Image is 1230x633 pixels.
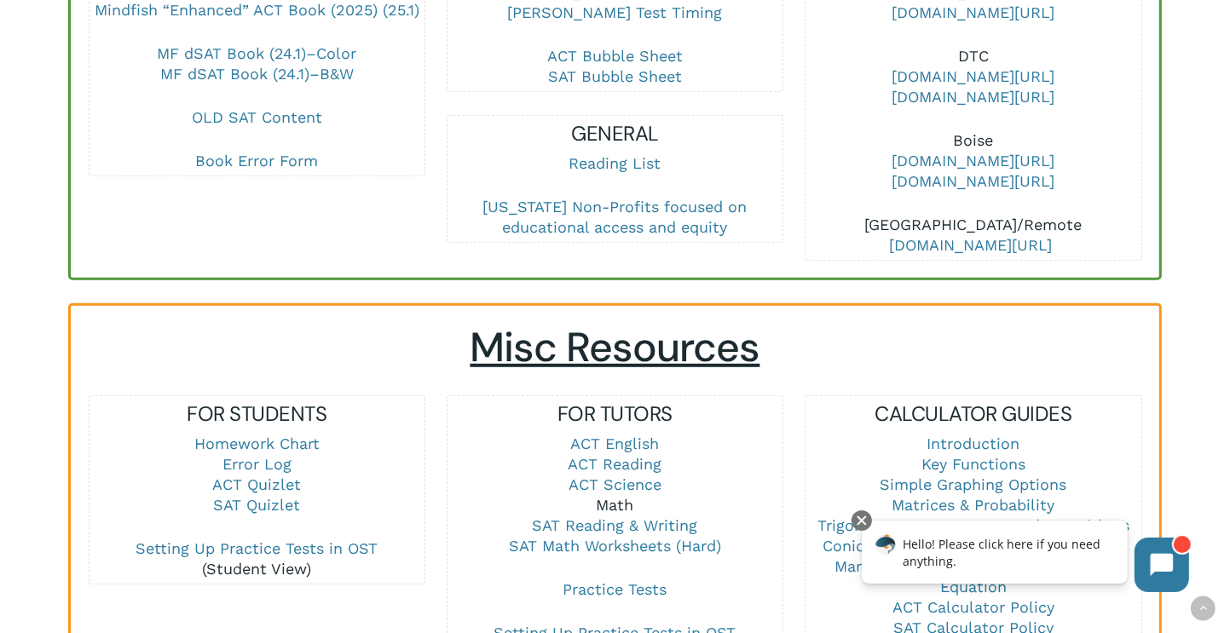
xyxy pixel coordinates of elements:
a: MF dSAT Book (24.1)–Color [157,44,356,62]
p: Boise [806,130,1140,215]
a: ACT English [571,434,660,452]
a: OLD SAT Content [192,108,322,126]
p: (Student View) [90,538,424,579]
a: SAT Quizlet [213,496,300,514]
a: Introduction [927,434,1019,452]
a: Homework Chart [194,434,320,452]
a: Key Functions [921,455,1025,473]
iframe: Chatbot [844,507,1206,609]
a: SAT Math Worksheets (Hard) [509,537,721,555]
a: ACT Reading [569,455,662,473]
a: Reading List [569,154,661,172]
a: Book Error Form [195,152,318,170]
a: ACT Quizlet [212,475,301,493]
a: Mindfish “Enhanced” ACT Book (2025) (25.1) [95,1,419,19]
h5: FOR STUDENTS [90,400,424,428]
span: Misc Resources [471,320,760,374]
a: Setting Up Practice Tests in OST [136,539,378,557]
h5: FOR TUTORS [448,400,782,428]
a: ACT Bubble Sheet [547,47,683,65]
a: [US_STATE] Non-Profits focused on educational access and equity [483,198,748,236]
p: DTC [806,46,1140,130]
h5: CALCULATOR GUIDES [806,400,1140,428]
a: Simple Graphing Options [880,475,1066,493]
a: MF dSAT Book (24.1)–B&W [160,65,354,83]
a: Conics, Polysmlt, and Other Useful Apps [823,537,1123,555]
a: [DOMAIN_NAME][URL] [892,67,1054,85]
a: Trigonometry, Exponents, and Logarithms [817,516,1129,534]
a: Practice Tests [563,580,667,598]
a: Manually Programming the Quadratic Equation [834,557,1112,596]
a: [DOMAIN_NAME][URL] [892,152,1054,170]
a: [DOMAIN_NAME][URL] [892,3,1054,21]
a: Matrices & Probability [892,496,1054,514]
p: [GEOGRAPHIC_DATA]/Remote [806,215,1140,256]
a: Error Log [222,455,292,473]
a: SAT Reading & Writing [533,516,698,534]
a: Math [597,496,634,514]
a: [DOMAIN_NAME][URL] [892,172,1054,190]
a: ACT Science [569,475,661,493]
a: [DOMAIN_NAME][URL] [892,88,1054,106]
a: SAT Bubble Sheet [548,67,682,85]
a: [PERSON_NAME] Test Timing [508,3,723,21]
a: [DOMAIN_NAME][URL] [889,236,1052,254]
a: ACT Calculator Policy [892,598,1054,616]
h5: GENERAL [448,120,782,147]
